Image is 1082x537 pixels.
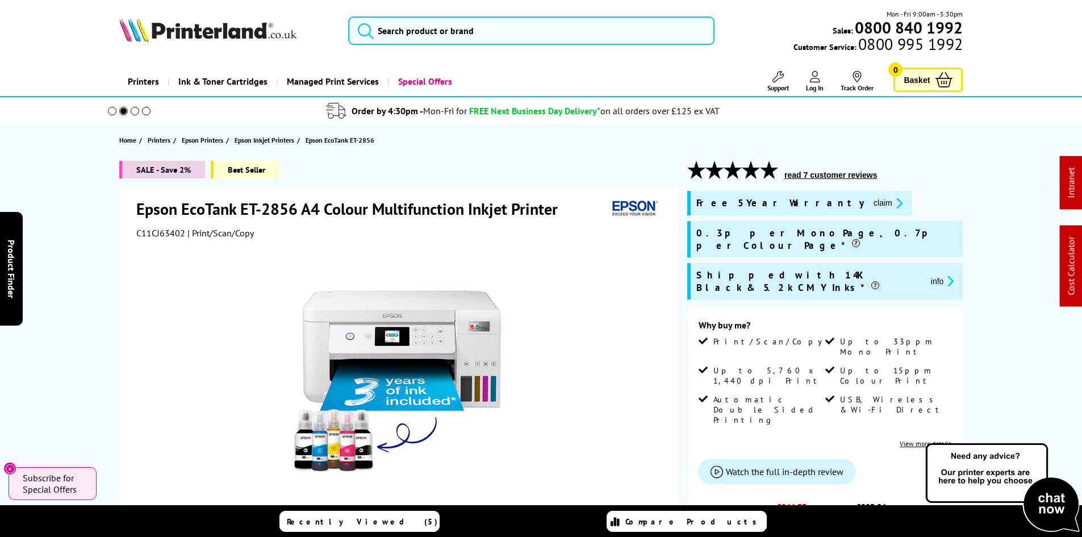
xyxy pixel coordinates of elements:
a: View more details [900,439,951,448]
a: Printers [119,67,168,96]
span: 0.3p per Mono Page, 0.7p per Colour Page* [696,227,957,252]
span: Compare Products [625,517,763,527]
a: Track Order [841,71,874,92]
span: Automatic Double Sided Printing [713,394,822,425]
a: Ink & Toner Cartridges [168,67,276,96]
span: Product Finder [6,239,17,298]
span: Epson EcoTank ET-2856 [306,136,374,144]
span: Up to 15ppm Colour Print [840,365,949,386]
span: FREE Next Business Day Delivery* [469,105,600,116]
button: Close [3,462,16,475]
img: Epson [608,198,660,219]
img: Epson EcoTank ET-2856 [289,261,512,484]
button: promo-description [870,197,906,210]
span: was [838,496,892,512]
span: Mon - Fri 9:00am - 5:30pm [887,9,963,19]
img: Printerland Logo [119,17,296,42]
span: Home [119,134,136,146]
a: Basket 0 [893,68,963,92]
span: 0800 995 1992 [857,39,963,49]
span: Support [767,84,789,92]
a: Support [767,71,789,92]
span: | Print/Scan/Copy [187,227,254,239]
a: 0800 840 1992 [853,22,963,33]
a: Printers [148,134,173,146]
span: Printers [148,134,170,146]
span: Watch the full in-depth review [726,466,843,477]
a: Special Offers [387,67,461,96]
a: Cost Calculator [1066,237,1077,295]
span: C11CJ63402 [136,227,185,239]
span: Up to 5,760 x 1,440 dpi Print [713,365,822,386]
div: on all orders over £125 ex VAT [600,105,720,116]
h1: Epson EcoTank ET-2856 A4 Colour Multifunction Inkjet Printer [136,198,569,219]
a: Compare Products [607,511,767,532]
li: modal_delivery [93,101,954,121]
span: Ink & Toner Cartridges [178,67,268,96]
strike: £244.37 [777,501,807,512]
b: 0800 840 1992 [855,17,963,38]
a: Log In [806,71,824,92]
span: Log In [806,84,824,92]
span: USB, Wireless & Wi-Fi Direct [840,394,949,415]
span: Up to 33ppm Mono Print [840,336,949,357]
span: was [758,496,812,512]
span: Best Seller [211,161,279,178]
a: Epson Inkjet Printers [235,134,297,146]
a: Printerland Logo [119,17,335,44]
span: Customer Service: [793,39,963,52]
span: Free 5 Year Warranty [696,197,864,210]
a: Managed Print Services [276,67,387,96]
span: Shipped with 14K Black & 5.2k CMY Inks* [696,269,922,294]
a: Intranet [1066,168,1077,198]
a: Home [119,134,139,146]
span: Subscribe for Special Offers [23,472,85,495]
span: Epson Inkjet Printers [235,134,294,146]
span: Mon-Fri for [423,105,467,116]
span: 0 [888,63,903,77]
button: promo-description [928,274,958,288]
a: Recently Viewed (5) [279,511,440,532]
span: Order by 4:30pm - [352,105,467,116]
span: Sales: [833,25,853,36]
strike: £293.24 [857,501,886,512]
img: Open Live Chat window [923,442,1082,535]
span: Basket [904,72,930,88]
span: Print/Scan/Copy [713,336,830,347]
input: Search product or brand [348,16,715,45]
div: Why buy me? [699,319,951,336]
a: Epson Printers [182,134,226,146]
span: Recently Viewed (5) [287,517,438,527]
button: read 7 customer reviews [781,170,880,180]
span: Epson Printers [182,134,223,146]
span: SALE - Save 2% [119,161,205,178]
